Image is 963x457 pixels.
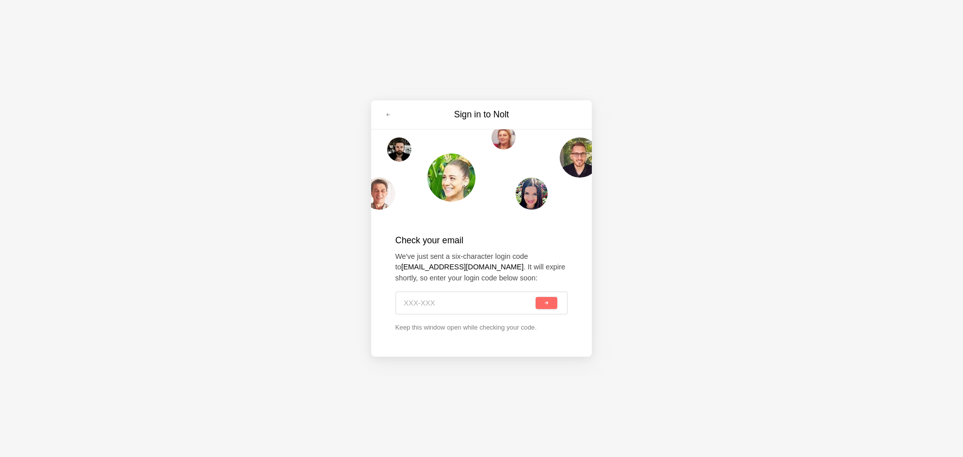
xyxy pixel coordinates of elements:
[395,234,568,247] h2: Check your email
[404,292,534,314] input: XXX-XXX
[395,323,568,332] p: Keep this window open while checking your code.
[395,251,568,284] p: We've just sent a six-character login code to . It will expire shortly, so enter your login code ...
[397,108,566,121] h3: Sign in to Nolt
[401,263,524,271] strong: [EMAIL_ADDRESS][DOMAIN_NAME]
